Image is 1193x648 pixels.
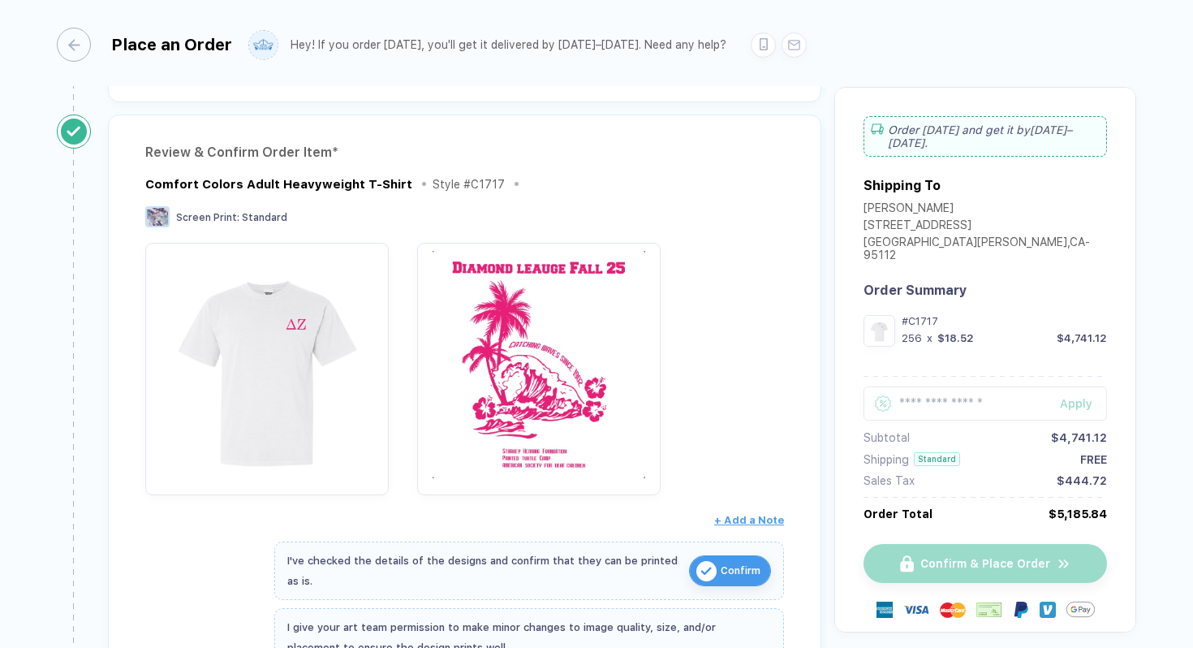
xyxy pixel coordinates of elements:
[714,508,784,534] button: + Add a Note
[925,332,934,344] div: x
[940,597,966,623] img: master-card
[176,212,239,223] span: Screen Print :
[242,212,287,223] span: Standard
[145,140,784,166] div: Review & Confirm Order Item
[976,602,1002,618] img: cheque
[864,235,1107,266] div: [GEOGRAPHIC_DATA][PERSON_NAME] , CA - 95112
[1040,387,1107,421] button: Apply
[902,332,922,344] div: 256
[291,38,726,52] div: Hey! If you order [DATE], you'll get it delivered by [DATE]–[DATE]. Need any help?
[864,218,1107,235] div: [STREET_ADDRESS]
[1057,332,1107,344] div: $4,741.12
[696,561,717,581] img: icon
[1060,397,1107,410] div: Apply
[864,453,909,466] div: Shipping
[903,597,929,623] img: visa
[1057,474,1107,487] div: $444.72
[689,555,771,586] button: iconConfirm
[433,178,505,191] div: Style # C1717
[1040,602,1056,618] img: Venmo
[876,602,893,618] img: express
[1080,453,1107,466] div: FREE
[864,283,1107,298] div: Order Summary
[425,251,652,478] img: c2561a65-a489-4d9b-9d93-144be12149a3_design_back_1758582801925.jpg
[287,551,681,591] div: I've checked the details of the designs and confirm that they can be printed as is.
[864,474,915,487] div: Sales Tax
[145,206,170,227] img: Screen Print
[1013,602,1029,618] img: Paypal
[1049,508,1107,521] div: $5,185.84
[111,35,232,54] div: Place an Order
[937,332,974,344] div: $18.52
[1066,595,1095,624] img: GPay
[145,177,412,192] div: Comfort Colors Adult Heavyweight T-Shirt
[914,452,960,466] div: Standard
[864,508,932,521] div: Order Total
[864,201,1107,218] div: [PERSON_NAME]
[864,116,1107,157] div: Order [DATE] and get it by [DATE]–[DATE] .
[153,251,381,478] img: c2561a65-a489-4d9b-9d93-144be12149a3_nt_front_1758582801917.jpg
[864,178,941,193] div: Shipping To
[721,558,760,584] span: Confirm
[1051,431,1107,444] div: $4,741.12
[864,431,910,444] div: Subtotal
[249,31,278,59] img: user profile
[714,514,784,526] span: + Add a Note
[868,319,891,343] img: c2561a65-a489-4d9b-9d93-144be12149a3_nt_front_1758582801917.jpg
[902,315,1107,327] div: #C1717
